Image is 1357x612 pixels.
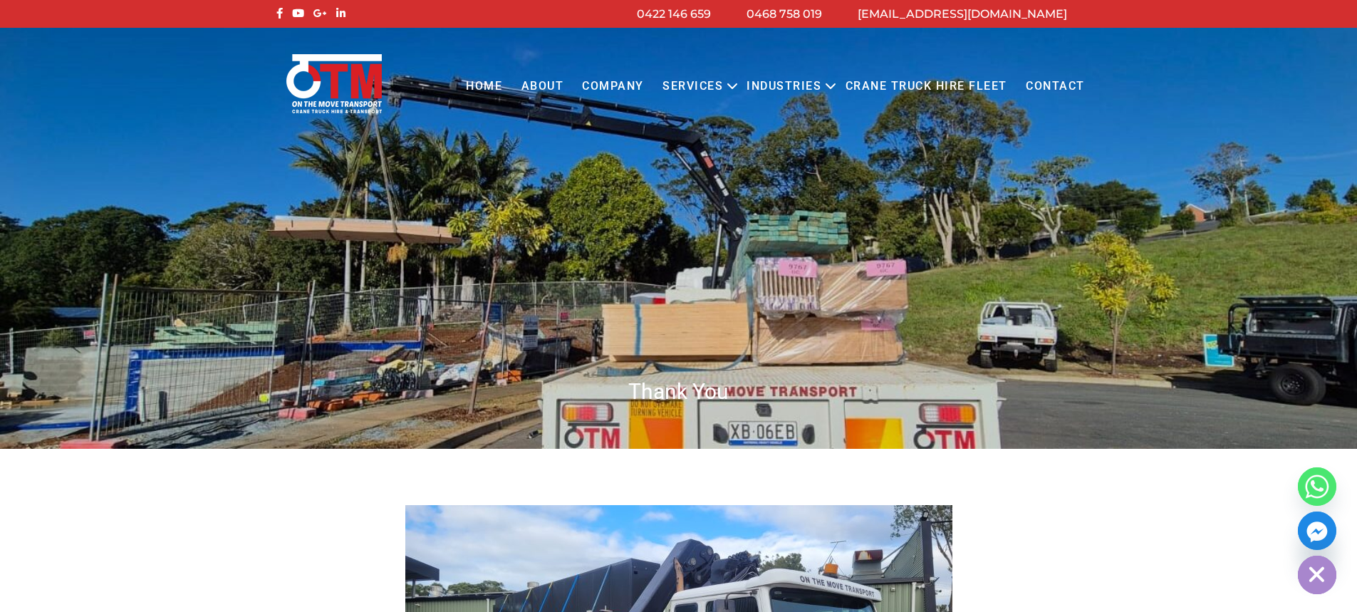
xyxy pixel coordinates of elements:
[511,67,573,106] a: About
[573,67,653,106] a: COMPANY
[273,378,1085,405] h1: Thank You
[653,67,732,106] a: Services
[836,67,1016,106] a: Crane Truck Hire Fleet
[457,67,511,106] a: Home
[1298,512,1336,550] a: Facebook_Messenger
[747,7,822,21] a: 0468 758 019
[737,67,831,106] a: Industries
[1298,467,1336,506] a: Whatsapp
[284,53,385,115] img: Otmtransport
[858,7,1067,21] a: [EMAIL_ADDRESS][DOMAIN_NAME]
[637,7,711,21] a: 0422 146 659
[1017,67,1094,106] a: Contact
